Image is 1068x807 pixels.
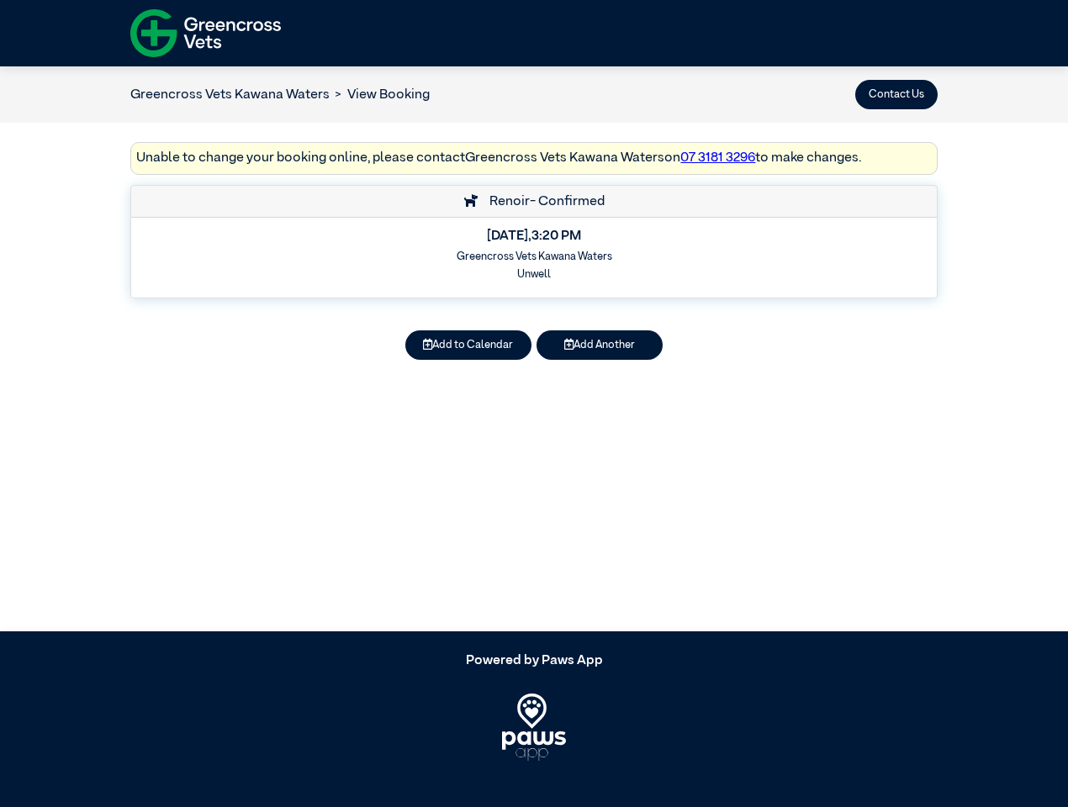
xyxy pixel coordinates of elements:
[502,694,567,761] img: PawsApp
[855,80,938,109] button: Contact Us
[130,4,281,62] img: f-logo
[142,229,926,245] h5: [DATE] , 3:20 PM
[680,151,755,165] a: 07 3181 3296
[142,268,926,281] h6: Unwell
[130,653,938,669] h5: Powered by Paws App
[330,85,430,105] li: View Booking
[481,195,530,208] span: Renoir
[530,195,605,208] span: - Confirmed
[537,330,663,360] button: Add Another
[405,330,531,360] button: Add to Calendar
[130,142,938,175] div: Unable to change your booking online, please contact Greencross Vets Kawana Waters on to make cha...
[130,85,430,105] nav: breadcrumb
[142,251,926,263] h6: Greencross Vets Kawana Waters
[130,88,330,102] a: Greencross Vets Kawana Waters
